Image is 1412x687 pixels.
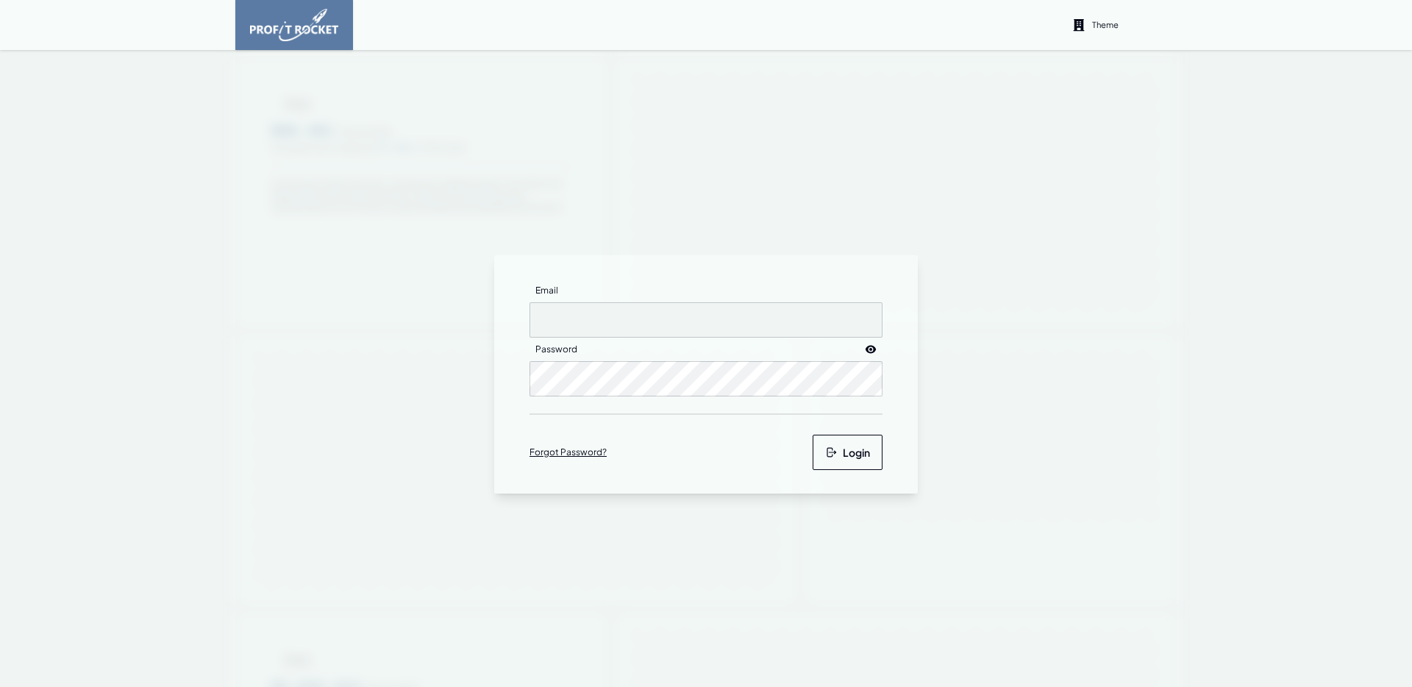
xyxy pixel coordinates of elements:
img: image [250,9,338,41]
label: Password [529,338,583,361]
label: Email [529,279,564,302]
p: Theme [1092,19,1119,30]
a: Forgot Password? [529,446,607,458]
button: Login [813,435,883,470]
